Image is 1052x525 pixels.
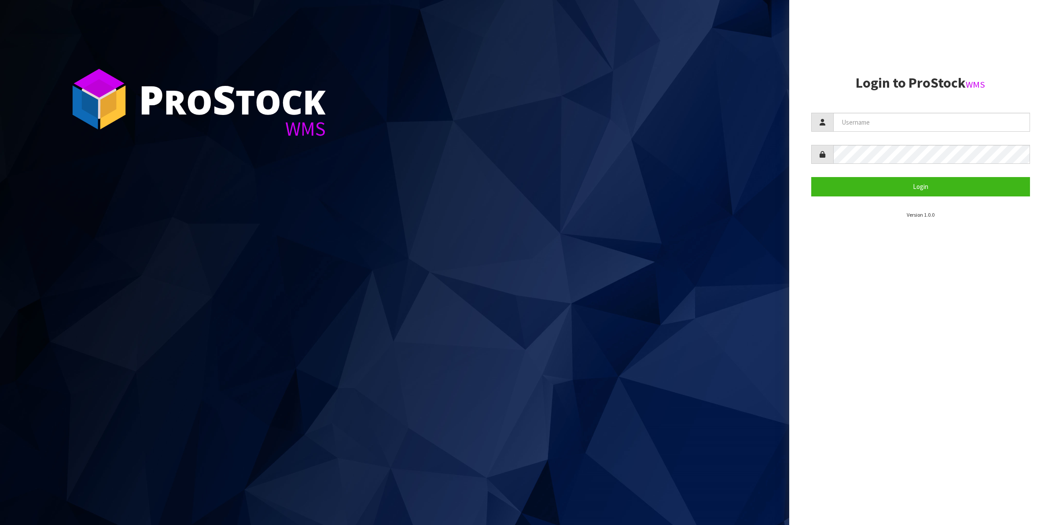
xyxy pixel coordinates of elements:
img: ProStock Cube [66,66,132,132]
small: WMS [966,79,985,90]
div: WMS [139,119,326,139]
div: ro tock [139,79,326,119]
button: Login [811,177,1030,196]
span: P [139,72,164,126]
small: Version 1.0.0 [907,211,934,218]
input: Username [833,113,1030,132]
h2: Login to ProStock [811,75,1030,91]
span: S [213,72,235,126]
